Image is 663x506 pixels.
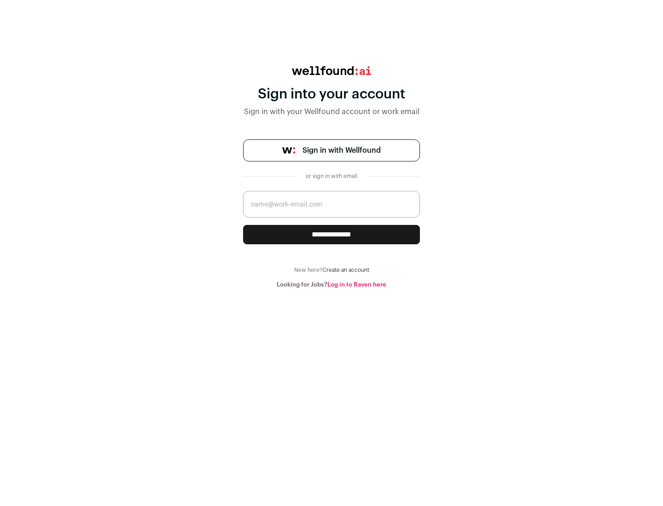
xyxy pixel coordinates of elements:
[243,139,420,161] a: Sign in with Wellfound
[243,281,420,288] div: Looking for Jobs?
[292,66,371,75] img: wellfound:ai
[243,266,420,274] div: New here?
[243,191,420,218] input: name@work-email.com
[322,267,369,273] a: Create an account
[327,282,386,287] a: Log in to Raven here
[243,106,420,117] div: Sign in with your Wellfound account or work email
[302,172,361,180] div: or sign in with email
[302,145,381,156] span: Sign in with Wellfound
[243,86,420,103] div: Sign into your account
[282,147,295,154] img: wellfound-symbol-flush-black-fb3c872781a75f747ccb3a119075da62bfe97bd399995f84a933054e44a575c4.png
